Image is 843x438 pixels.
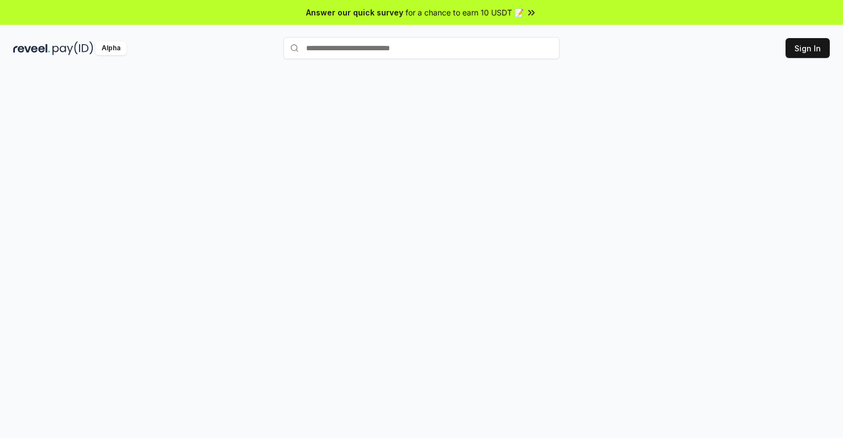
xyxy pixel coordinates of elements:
[306,7,403,18] span: Answer our quick survey
[52,41,93,55] img: pay_id
[786,38,830,58] button: Sign In
[13,41,50,55] img: reveel_dark
[405,7,524,18] span: for a chance to earn 10 USDT 📝
[96,41,127,55] div: Alpha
